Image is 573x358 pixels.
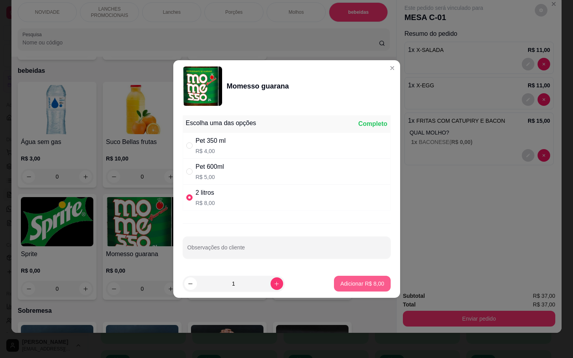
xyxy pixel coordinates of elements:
img: product-image [183,66,222,106]
div: Momesso guarana [227,81,289,92]
div: Pet 350 ml [196,136,226,146]
div: 2 litros [196,188,215,197]
input: Observações do cliente [187,247,386,255]
button: Adicionar R$ 8,00 [334,276,390,292]
p: R$ 4,00 [196,147,226,155]
div: Completo [358,119,388,129]
div: Escolha uma das opções [186,118,256,128]
p: Adicionar R$ 8,00 [340,280,384,288]
p: R$ 5,00 [196,173,224,181]
button: decrease-product-quantity [184,277,197,290]
button: Close [386,62,399,74]
div: Pet 600ml [196,162,224,172]
p: R$ 8,00 [196,199,215,207]
button: increase-product-quantity [271,277,283,290]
